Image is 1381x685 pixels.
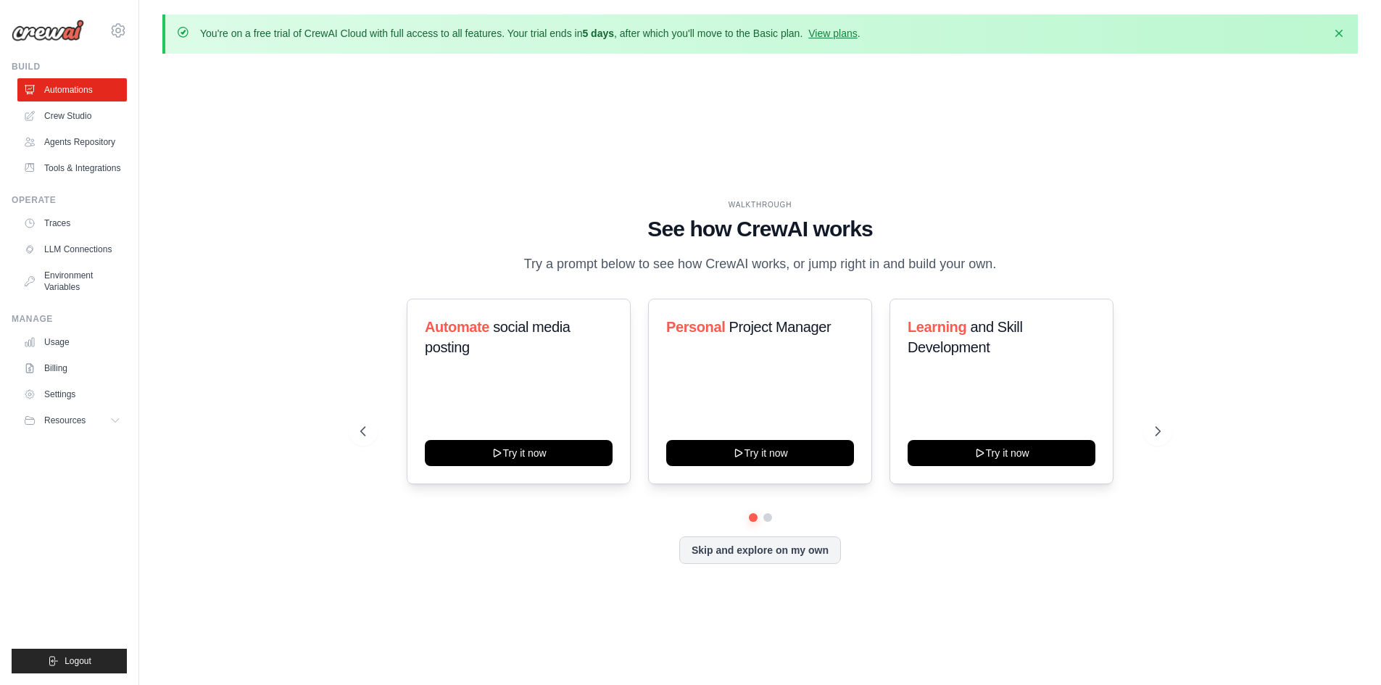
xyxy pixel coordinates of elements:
[808,28,857,39] a: View plans
[908,319,966,335] span: Learning
[17,383,127,406] a: Settings
[729,319,831,335] span: Project Manager
[517,254,1004,275] p: Try a prompt below to see how CrewAI works, or jump right in and build your own.
[17,409,127,432] button: Resources
[65,655,91,667] span: Logout
[17,357,127,380] a: Billing
[200,26,860,41] p: You're on a free trial of CrewAI Cloud with full access to all features. Your trial ends in , aft...
[360,216,1161,242] h1: See how CrewAI works
[17,212,127,235] a: Traces
[679,536,841,564] button: Skip and explore on my own
[908,440,1095,466] button: Try it now
[908,319,1022,355] span: and Skill Development
[17,104,127,128] a: Crew Studio
[12,194,127,206] div: Operate
[425,319,489,335] span: Automate
[12,61,127,72] div: Build
[425,319,571,355] span: social media posting
[17,78,127,101] a: Automations
[425,440,613,466] button: Try it now
[17,157,127,180] a: Tools & Integrations
[17,130,127,154] a: Agents Repository
[12,313,127,325] div: Manage
[12,20,84,41] img: Logo
[17,238,127,261] a: LLM Connections
[666,440,854,466] button: Try it now
[44,415,86,426] span: Resources
[666,319,725,335] span: Personal
[17,331,127,354] a: Usage
[17,264,127,299] a: Environment Variables
[582,28,614,39] strong: 5 days
[360,199,1161,210] div: WALKTHROUGH
[12,649,127,673] button: Logout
